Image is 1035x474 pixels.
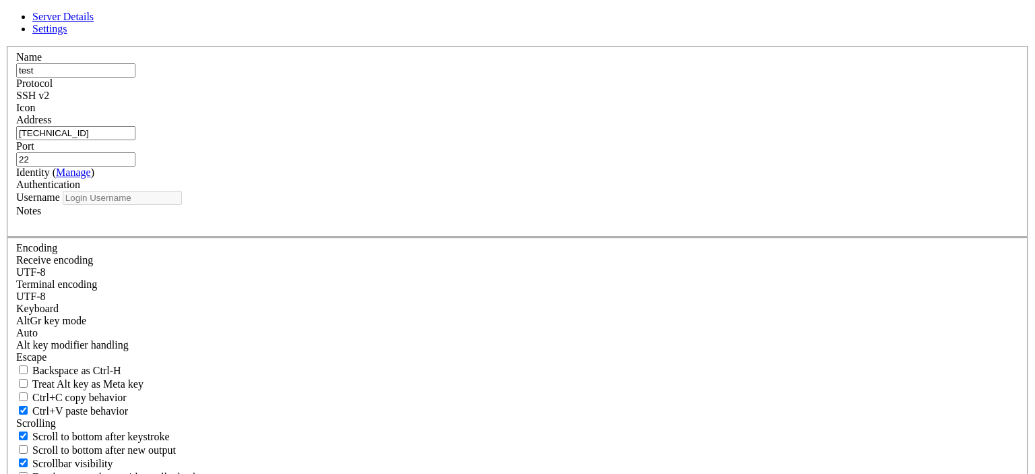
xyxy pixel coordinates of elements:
label: The default terminal encoding. ISO-2022 enables character map translations (like graphics maps). ... [16,278,97,290]
x-row: drwx------ 9 root root 4096 [DATE] [5,189,859,200]
span: SSH v2 [16,90,49,101]
input: Ctrl+C copy behavior [19,392,28,401]
x-row: Enable ESM Apps to receive additional future security updates. [5,97,859,109]
label: Scroll to bottom after new output. [16,444,176,456]
input: Treat Alt key as Meta key [19,379,28,388]
x-row: drwx------ 2 root root 4096 [DATE] [5,292,859,303]
input: Scrollbar visibility [19,458,28,467]
x-row: 93 updates can be applied immediately. [5,63,859,74]
span: Backspace as Ctrl-H [32,365,121,376]
div: (0, 32) [5,372,11,384]
x-row: -rw------- 1 root root 21595 [DATE] 20:10 .bash_history [5,212,859,223]
input: Scroll to bottom after new output [19,445,28,454]
label: Icon [16,102,35,113]
label: Username [16,191,60,203]
x-row: [URL][DOMAIN_NAME] [5,17,859,28]
label: Identity [16,167,94,178]
span: Scroll to bottom after new output [32,444,176,456]
input: Server Name [16,63,135,78]
label: Port [16,140,34,152]
label: Address [16,114,51,125]
input: Host Name or IP [16,126,135,140]
label: Set the expected encoding for data received from the host. If the encodings do not match, visual ... [16,315,86,326]
span: .config [221,246,259,257]
label: Set the expected encoding for data received from the host. If the encodings do not match, visual ... [16,254,93,266]
span: Treat Alt key as Meta key [32,378,144,390]
div: UTF-8 [16,266,1019,278]
label: Scrolling [16,417,56,429]
span: Ctrl+C copy behavior [32,392,127,403]
x-row: -rw-r--r-- 1 root root 196 [DATE] .wget-hsts [5,303,859,315]
span: go [221,326,232,337]
x-row: Last login: [DATE] from [TECHNICAL_ID] [5,154,859,166]
span: ( ) [53,167,94,178]
span: UTF-8 [16,266,46,278]
div: UTF-8 [16,291,1019,303]
x-row: drwxr-xr-x 13 root root 4096 [DATE] 16:24 [5,315,859,326]
label: Ctrl+V pastes if true, sends ^V to host if false. Ctrl+Shift+V sends ^V to host if true, pastes i... [16,405,128,417]
span: Ctrl+V paste behavior [32,405,128,417]
span: Scroll to bottom after keystroke [32,431,170,442]
span: Auto [16,327,38,338]
span: UTF-8 [16,291,46,302]
x-row: Expanded Security Maintenance for Applications is not enabled. [5,40,859,51]
x-row: logout [5,361,859,372]
span: . [221,189,226,200]
span: Escape [16,351,46,363]
a: Manage [56,167,91,178]
div: Auto [16,327,1019,339]
div: Escape [16,351,1019,363]
x-row: -rw-r--r-- 1 root root [DATE] 2024 .bashrc [5,223,859,235]
x-row: *** System restart required *** [5,143,859,154]
x-row: drwxr-xr-x 22 root root 4096 [DATE] [5,200,859,212]
label: Name [16,51,42,63]
span: .. [221,200,232,211]
input: Port Number [16,152,135,167]
label: Ctrl-C copies if true, send ^C to host if false. Ctrl-Shift-C sends ^C to host if true, copies if... [16,392,127,403]
label: Controls how the Alt key is handled. Escape: Send an ESC prefix. 8-Bit: Add 128 to the typed char... [16,339,129,351]
span: .local [221,269,253,280]
span: Scrollbar visibility [32,458,113,469]
span: .cache [221,235,253,245]
input: Scroll to bottom after keystroke [19,432,28,440]
x-row: drwxr-xr-x 3 root root 4096 [DATE] [5,326,859,338]
div: SSH v2 [16,90,1019,102]
a: Settings [32,23,67,34]
span: .evilginx [253,258,302,268]
x-row: To see these additional updates run: apt list --upgradable [5,74,859,86]
x-row: drwxr-xr-x 3 root root 4096 [DATE] [5,269,859,280]
span: .ssh [221,292,243,303]
label: Whether the Alt key acts as a Meta key or as a distinct Alt key. [16,378,144,390]
label: Encoding [16,242,57,254]
x-row: drwx------ 3 root root 4096 [DATE] [5,235,859,246]
x-row: root@vm947973:~# ls -la [5,166,859,177]
label: Protocol [16,78,53,89]
label: Whether to scroll to the bottom on any keystroke. [16,431,170,442]
label: Authentication [16,179,80,190]
x-row: drwxr-xr-x 3 root root 4096 [DATE] [5,246,859,258]
x-row: drwx------ 3 root root 4096 [DATE] 19:55 [5,258,859,269]
span: go1.19.5.linux-amd64.tar.gz [221,338,367,349]
input: Login Username [63,191,182,205]
input: Backspace as Ctrl-H [19,365,28,374]
x-row: -rw-r--r-- 1 root root 254 [DATE] .profile [5,280,859,292]
label: Keyboard [16,303,59,314]
x-row: -rw-r--r-- 1 root root 148949578 [DATE] [5,338,859,349]
x-row: total 145536 [5,177,859,189]
x-row: See [URL][DOMAIN_NAME] or run: sudo pro status [5,109,859,120]
x-row: root@vm947973:~# exit [5,349,859,361]
span: evilginx2 [253,315,302,326]
label: Notes [16,205,41,216]
label: If true, the backspace should send BS ('\x08', aka ^H). Otherwise the backspace key should send '... [16,365,121,376]
input: Ctrl+V paste behavior [19,406,28,415]
a: Server Details [32,11,94,22]
label: The vertical scrollbar mode. [16,458,113,469]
